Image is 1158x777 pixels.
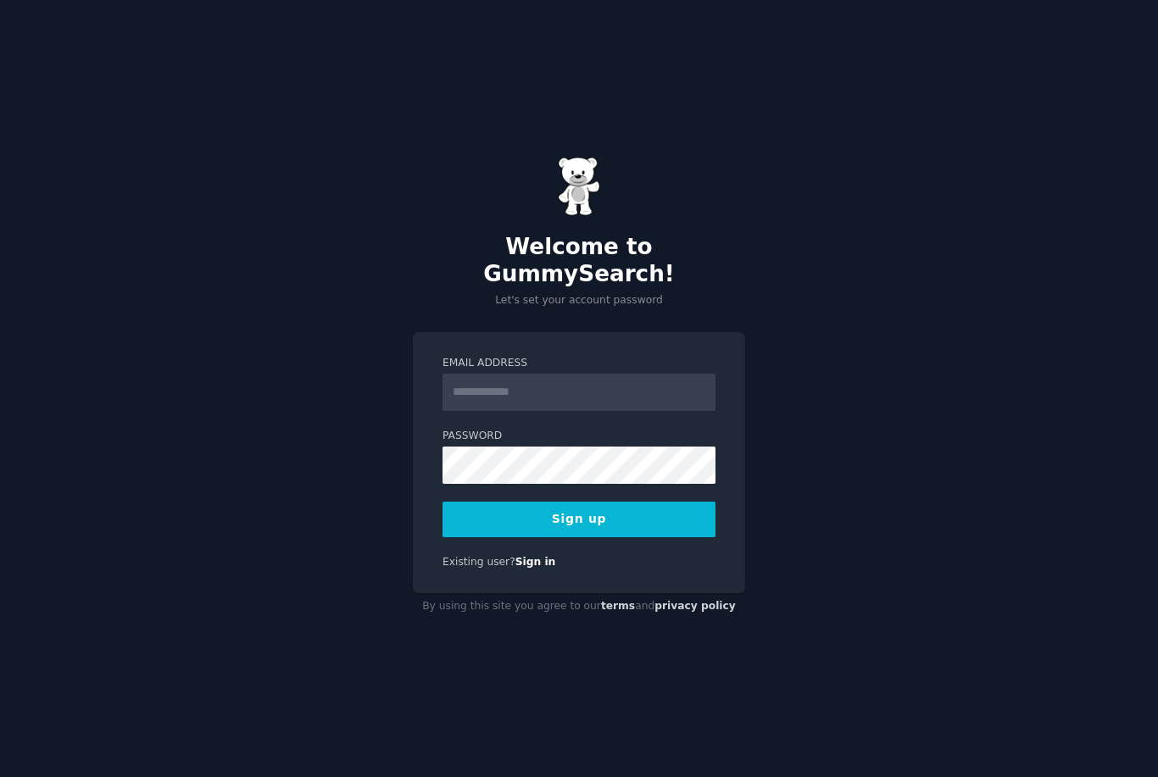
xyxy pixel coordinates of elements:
[413,593,745,620] div: By using this site you agree to our and
[413,293,745,308] p: Let's set your account password
[601,600,635,612] a: terms
[515,556,556,568] a: Sign in
[443,502,715,537] button: Sign up
[558,157,600,216] img: Gummy Bear
[654,600,736,612] a: privacy policy
[443,429,715,444] label: Password
[443,356,715,371] label: Email Address
[413,234,745,287] h2: Welcome to GummySearch!
[443,556,515,568] span: Existing user?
